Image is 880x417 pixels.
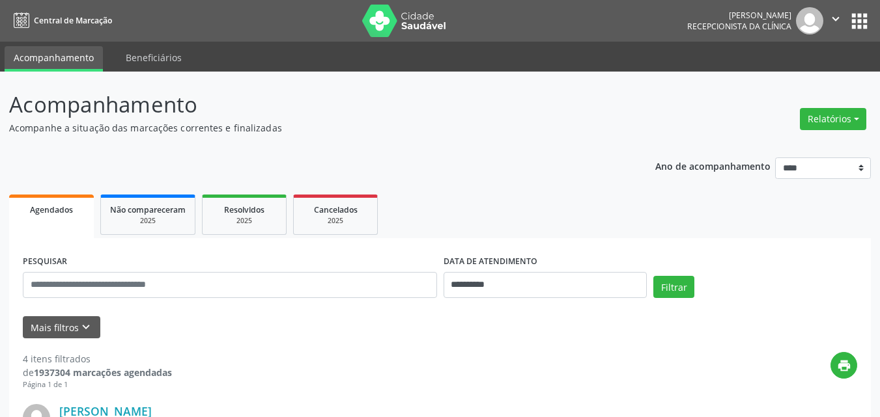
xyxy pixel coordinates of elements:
a: Acompanhamento [5,46,103,72]
div: 2025 [212,216,277,226]
i: print [837,358,851,373]
button: Filtrar [653,276,694,298]
span: Recepcionista da clínica [687,21,791,32]
a: Central de Marcação [9,10,112,31]
button: apps [848,10,871,33]
button: Relatórios [800,108,866,130]
span: Agendados [30,204,73,215]
p: Ano de acompanhamento [655,157,771,174]
div: Página 1 de 1 [23,379,172,390]
i:  [829,12,843,26]
p: Acompanhamento [9,88,612,121]
div: 4 itens filtrados [23,352,172,366]
img: img [796,7,823,34]
button: Mais filtroskeyboard_arrow_down [23,316,100,339]
label: DATA DE ATENDIMENTO [444,252,537,272]
div: 2025 [110,216,186,226]
div: [PERSON_NAME] [687,10,791,21]
div: de [23,366,172,379]
span: Cancelados [314,204,358,215]
p: Acompanhe a situação das marcações correntes e finalizadas [9,121,612,135]
div: 2025 [303,216,368,226]
label: PESQUISAR [23,252,67,272]
i: keyboard_arrow_down [79,320,93,334]
button:  [823,7,848,34]
span: Não compareceram [110,204,186,215]
span: Resolvidos [224,204,264,215]
span: Central de Marcação [34,15,112,26]
button: print [830,352,857,379]
a: Beneficiários [117,46,191,69]
strong: 1937304 marcações agendadas [34,366,172,379]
